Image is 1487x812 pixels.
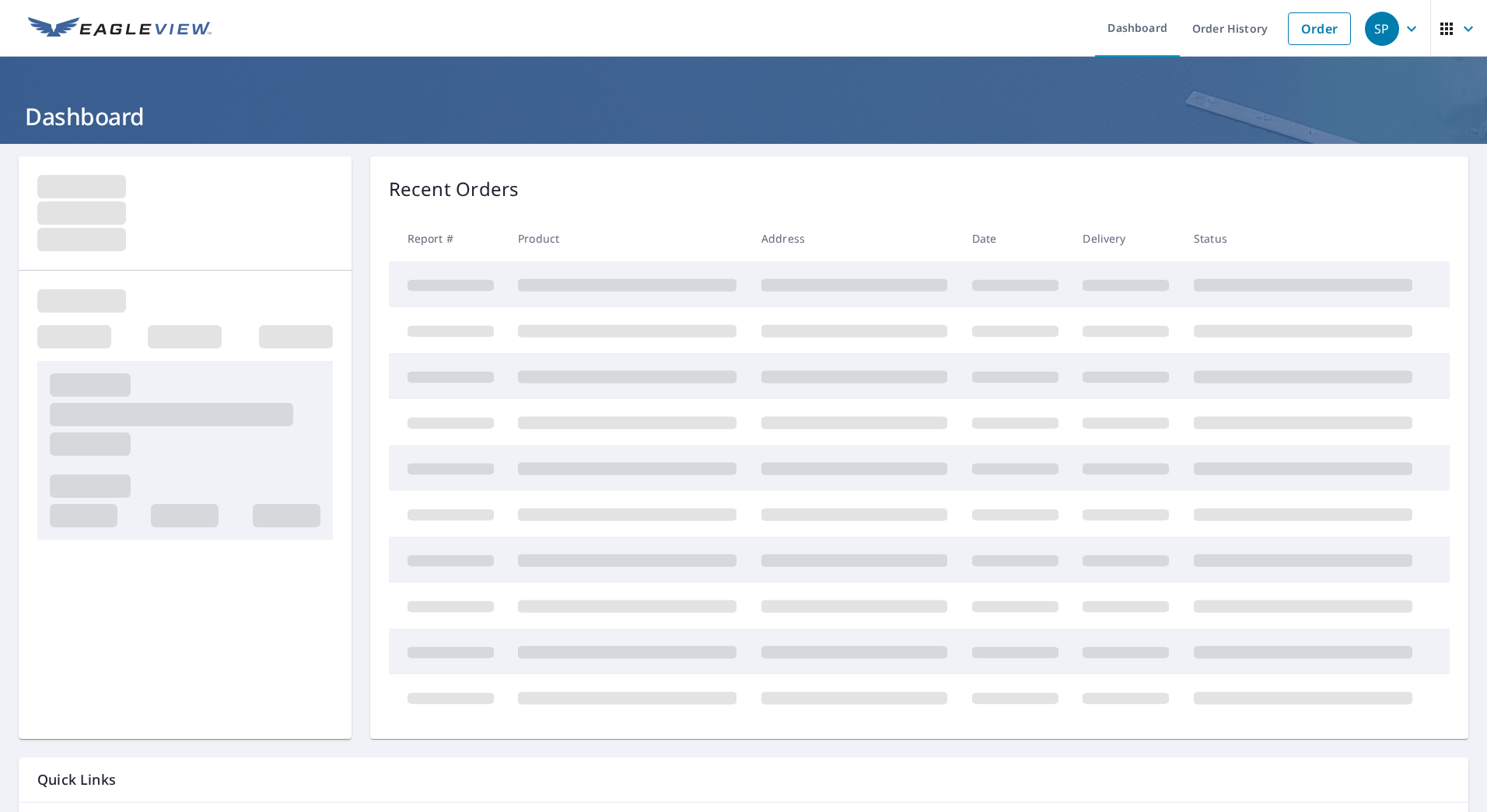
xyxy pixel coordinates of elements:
th: Status [1181,215,1425,261]
a: Order [1288,12,1351,45]
div: SP [1365,12,1399,46]
img: EV Logo [28,17,212,40]
th: Product [506,215,749,261]
th: Address [749,215,960,261]
p: Recent Orders [389,175,520,203]
h1: Dashboard [19,100,1468,132]
th: Report # [389,215,506,261]
th: Delivery [1070,215,1181,261]
th: Date [960,215,1071,261]
p: Quick Links [37,770,1450,789]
